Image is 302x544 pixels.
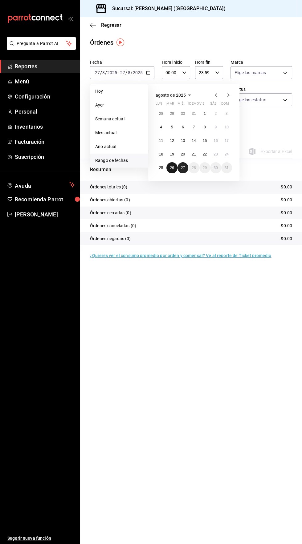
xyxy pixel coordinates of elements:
[120,70,125,75] input: --
[199,149,210,160] button: 22 de agosto de 2025
[15,123,75,131] span: Inventarios
[90,184,128,190] p: Órdenes totales (0)
[95,70,100,75] input: --
[221,102,229,108] abbr: domingo
[105,70,107,75] span: /
[170,139,174,143] abbr: 12 de agosto de 2025
[166,122,177,133] button: 5 de agosto de 2025
[214,125,217,129] abbr: 9 de agosto de 2025
[178,122,188,133] button: 6 de agosto de 2025
[170,111,174,116] abbr: 29 de julio de 2025
[15,195,75,203] span: Recomienda Parrot
[156,108,166,119] button: 28 de julio de 2025
[125,70,127,75] span: /
[128,70,131,75] input: --
[166,162,177,173] button: 26 de agosto de 2025
[281,197,292,203] p: $0.00
[192,152,196,156] abbr: 21 de agosto de 2025
[195,60,223,64] label: Hora fin
[181,139,185,143] abbr: 13 de agosto de 2025
[225,152,229,156] abbr: 24 de agosto de 2025
[15,77,75,86] span: Menú
[221,149,232,160] button: 24 de agosto de 2025
[101,22,121,28] span: Regresar
[159,152,163,156] abbr: 18 de agosto de 2025
[214,152,218,156] abbr: 23 de agosto de 2025
[281,223,292,229] p: $0.00
[226,111,228,116] abbr: 3 de agosto de 2025
[68,16,73,21] button: open_drawer_menu
[231,87,292,91] label: Estatus
[281,210,292,216] p: $0.00
[4,45,76,51] a: Pregunta a Parrot AI
[214,166,218,170] abbr: 30 de agosto de 2025
[160,125,162,129] abbr: 4 de agosto de 2025
[159,166,163,170] abbr: 25 de agosto de 2025
[178,102,183,108] abbr: miércoles
[178,135,188,146] button: 13 de agosto de 2025
[166,135,177,146] button: 12 de agosto de 2025
[15,107,75,116] span: Personal
[235,70,266,76] span: Elige las marcas
[162,60,190,64] label: Hora inicio
[281,236,292,242] p: $0.00
[159,111,163,116] abbr: 28 de julio de 2025
[156,135,166,146] button: 11 de agosto de 2025
[15,92,75,101] span: Configuración
[90,38,113,47] div: Órdenes
[214,139,218,143] abbr: 16 de agosto de 2025
[166,108,177,119] button: 29 de julio de 2025
[107,70,117,75] input: ----
[159,139,163,143] abbr: 11 de agosto de 2025
[15,62,75,71] span: Reportes
[192,111,196,116] abbr: 31 de julio de 2025
[166,102,174,108] abbr: martes
[281,184,292,190] p: $0.00
[95,102,143,108] span: Ayer
[95,143,143,150] span: Año actual
[90,22,121,28] button: Regresar
[170,166,174,170] abbr: 26 de agosto de 2025
[210,162,221,173] button: 30 de agosto de 2025
[221,122,232,133] button: 10 de agosto de 2025
[188,122,199,133] button: 7 de agosto de 2025
[156,162,166,173] button: 25 de agosto de 2025
[17,40,66,47] span: Pregunta a Parrot AI
[90,223,136,229] p: Órdenes canceladas (0)
[210,149,221,160] button: 23 de agosto de 2025
[188,102,225,108] abbr: jueves
[15,181,67,188] span: Ayuda
[95,88,143,95] span: Hoy
[156,122,166,133] button: 4 de agosto de 2025
[221,135,232,146] button: 17 de agosto de 2025
[156,93,186,98] span: agosto de 2025
[156,149,166,160] button: 18 de agosto de 2025
[156,102,162,108] abbr: lunes
[15,138,75,146] span: Facturación
[221,162,232,173] button: 31 de agosto de 2025
[210,108,221,119] button: 2 de agosto de 2025
[203,139,207,143] abbr: 15 de agosto de 2025
[181,152,185,156] abbr: 20 de agosto de 2025
[182,125,184,129] abbr: 6 de agosto de 2025
[188,149,199,160] button: 21 de agosto de 2025
[203,166,207,170] abbr: 29 de agosto de 2025
[181,111,185,116] abbr: 30 de julio de 2025
[7,535,75,542] span: Sugerir nueva función
[188,162,199,173] button: 28 de agosto de 2025
[90,60,154,64] label: Fecha
[7,37,76,50] button: Pregunta a Parrot AI
[90,197,130,203] p: Órdenes abiertas (0)
[166,149,177,160] button: 19 de agosto de 2025
[199,162,210,173] button: 29 de agosto de 2025
[90,166,292,173] p: Resumen
[225,139,229,143] abbr: 17 de agosto de 2025
[95,116,143,122] span: Semana actual
[204,111,206,116] abbr: 1 de agosto de 2025
[192,139,196,143] abbr: 14 de agosto de 2025
[107,5,226,12] h3: Sucursal: [PERSON_NAME] ([GEOGRAPHIC_DATA])
[116,38,124,46] img: Tooltip marker
[178,108,188,119] button: 30 de julio de 2025
[199,102,204,108] abbr: viernes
